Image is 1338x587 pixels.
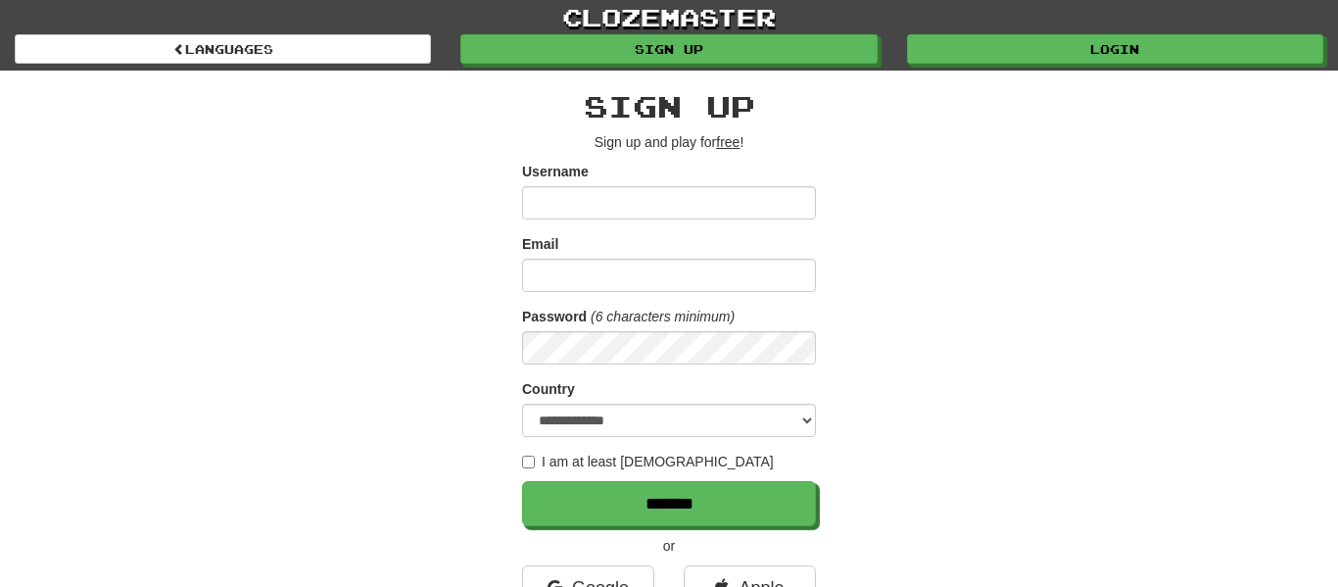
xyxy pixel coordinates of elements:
u: free [716,134,740,150]
h2: Sign up [522,90,816,122]
p: Sign up and play for ! [522,132,816,152]
label: Username [522,162,589,181]
a: Login [907,34,1323,64]
em: (6 characters minimum) [591,309,735,324]
p: or [522,536,816,556]
label: I am at least [DEMOGRAPHIC_DATA] [522,452,774,471]
label: Password [522,307,587,326]
label: Email [522,234,558,254]
a: Sign up [460,34,877,64]
label: Country [522,379,575,399]
input: I am at least [DEMOGRAPHIC_DATA] [522,456,535,468]
a: Languages [15,34,431,64]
